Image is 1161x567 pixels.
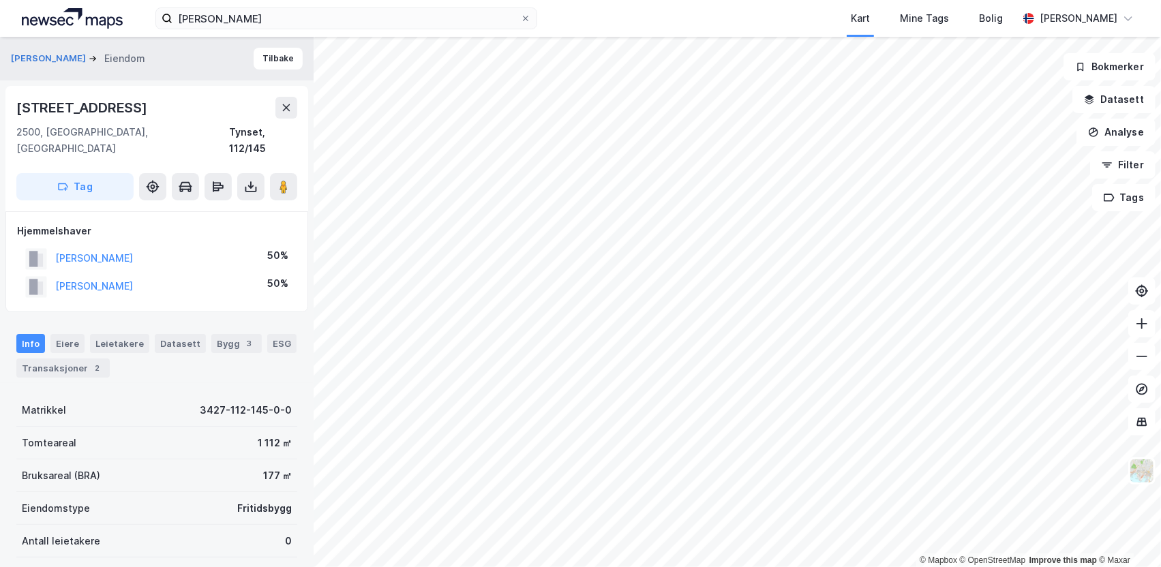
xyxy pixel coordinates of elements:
[1072,86,1156,113] button: Datasett
[22,533,100,549] div: Antall leietakere
[91,361,104,375] div: 2
[900,10,949,27] div: Mine Tags
[960,555,1026,565] a: OpenStreetMap
[16,97,150,119] div: [STREET_ADDRESS]
[172,8,520,29] input: Søk på adresse, matrikkel, gårdeiere, leietakere eller personer
[155,334,206,353] div: Datasett
[285,533,292,549] div: 0
[267,247,288,264] div: 50%
[237,500,292,517] div: Fritidsbygg
[22,402,66,418] div: Matrikkel
[22,468,100,484] div: Bruksareal (BRA)
[211,334,262,353] div: Bygg
[1093,502,1161,567] div: Kontrollprogram for chat
[50,334,85,353] div: Eiere
[1040,10,1117,27] div: [PERSON_NAME]
[1090,151,1156,179] button: Filter
[104,50,145,67] div: Eiendom
[243,337,256,350] div: 3
[16,334,45,353] div: Info
[263,468,292,484] div: 177 ㎡
[16,124,229,157] div: 2500, [GEOGRAPHIC_DATA], [GEOGRAPHIC_DATA]
[16,173,134,200] button: Tag
[258,435,292,451] div: 1 112 ㎡
[16,358,110,378] div: Transaksjoner
[1093,502,1161,567] iframe: Chat Widget
[254,48,303,70] button: Tilbake
[11,52,89,65] button: [PERSON_NAME]
[200,402,292,418] div: 3427-112-145-0-0
[22,435,76,451] div: Tomteareal
[1064,53,1156,80] button: Bokmerker
[979,10,1003,27] div: Bolig
[1029,555,1097,565] a: Improve this map
[17,223,297,239] div: Hjemmelshaver
[267,334,297,353] div: ESG
[22,8,123,29] img: logo.a4113a55bc3d86da70a041830d287a7e.svg
[1129,458,1155,484] img: Z
[267,275,288,292] div: 50%
[229,124,297,157] div: Tynset, 112/145
[22,500,90,517] div: Eiendomstype
[851,10,870,27] div: Kart
[1076,119,1156,146] button: Analyse
[1092,184,1156,211] button: Tags
[90,334,149,353] div: Leietakere
[920,555,957,565] a: Mapbox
